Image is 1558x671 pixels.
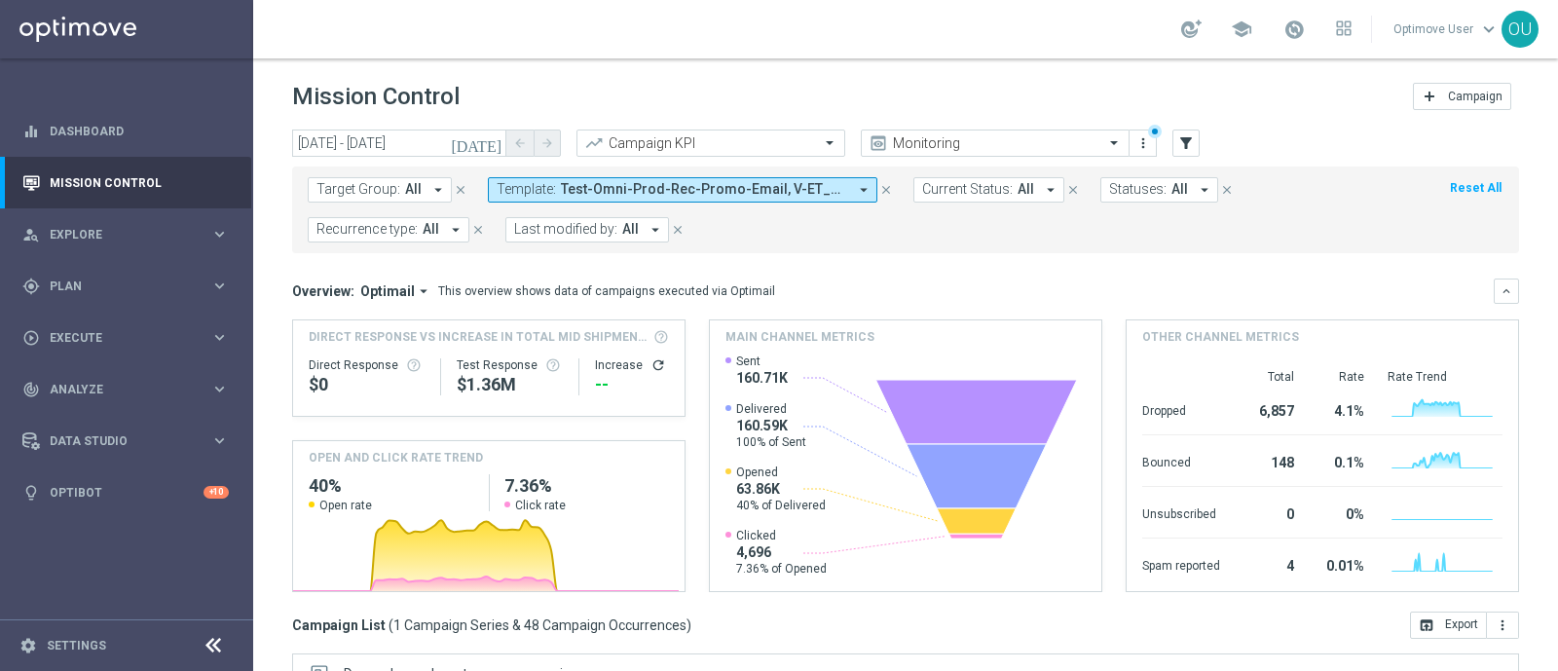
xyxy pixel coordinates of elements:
div: $0 [309,373,425,396]
button: Recurrence type: All arrow_drop_down [308,217,469,242]
button: keyboard_arrow_down [1494,279,1519,304]
i: arrow_back [513,136,527,150]
span: Direct Response VS Increase In Total Mid Shipment Dotcom Transaction Amount [309,328,648,346]
i: keyboard_arrow_down [1500,284,1513,298]
span: ) [686,616,691,634]
div: gps_fixed Plan keyboard_arrow_right [21,279,230,294]
i: arrow_drop_down [415,282,432,300]
i: arrow_drop_down [1042,181,1059,199]
span: Statuses: [1109,181,1167,198]
span: All [405,181,422,198]
i: gps_fixed [22,278,40,295]
a: Optibot [50,466,204,518]
button: close [669,219,686,241]
div: Bounced [1142,445,1220,476]
span: Current Status: [922,181,1013,198]
button: [DATE] [448,130,506,159]
button: Optimail arrow_drop_down [354,282,438,300]
div: 0.1% [1317,445,1364,476]
span: Open rate [319,498,372,513]
button: arrow_back [506,130,534,157]
i: [DATE] [451,134,503,152]
ng-select: Campaign KPI [576,130,845,157]
a: Optimove Userkeyboard_arrow_down [1391,15,1502,44]
div: $1,362,885 [457,373,564,396]
span: Delivered [736,401,806,417]
span: 7.36% of Opened [736,561,827,577]
i: more_vert [1495,617,1510,633]
div: 4.1% [1317,393,1364,425]
span: Optimail [360,282,415,300]
i: arrow_forward [540,136,554,150]
div: 148 [1243,445,1294,476]
i: add [1422,89,1437,104]
span: Analyze [50,384,210,395]
div: 0 [1243,497,1294,528]
span: Campaign [1448,90,1502,103]
button: lightbulb Optibot +10 [21,485,230,501]
button: Last modified by: All arrow_drop_down [505,217,669,242]
span: 160.59K [736,417,806,434]
button: Reset All [1448,177,1503,199]
button: Data Studio keyboard_arrow_right [21,433,230,449]
div: 6,857 [1243,393,1294,425]
button: arrow_forward [534,130,561,157]
span: Data Studio [50,435,210,447]
i: close [471,223,485,237]
i: refresh [650,357,666,373]
span: Sent [736,354,788,369]
span: 63.86K [736,480,826,498]
span: Explore [50,229,210,241]
div: Explore [22,226,210,243]
button: Current Status: All arrow_drop_down [913,177,1064,203]
span: Plan [50,280,210,292]
div: Test Response [457,357,564,373]
div: Optibot [22,466,229,518]
button: filter_alt [1172,130,1200,157]
button: play_circle_outline Execute keyboard_arrow_right [21,330,230,346]
button: close [1218,179,1236,201]
span: Click rate [515,498,566,513]
h2: 7.36% [504,474,669,498]
multiple-options-button: Export to CSV [1410,616,1519,632]
span: All [1171,181,1188,198]
button: open_in_browser Export [1410,612,1487,639]
button: Target Group: All arrow_drop_down [308,177,452,203]
i: filter_alt [1177,134,1195,152]
i: close [1220,183,1234,197]
button: more_vert [1487,612,1519,639]
i: arrow_drop_down [1196,181,1213,199]
i: keyboard_arrow_right [210,277,229,295]
i: keyboard_arrow_right [210,380,229,398]
i: play_circle_outline [22,329,40,347]
div: 0% [1317,497,1364,528]
div: Dashboard [22,105,229,157]
div: Rate Trend [1388,369,1502,385]
span: Template: [497,181,556,198]
span: Recurrence type: [316,221,418,238]
i: more_vert [1135,135,1151,151]
i: track_changes [22,381,40,398]
div: There are unsaved changes [1148,125,1162,138]
button: Template: Test-Omni-Prod-Rec-Promo-Email, V-ET_DC_AbandonBrowse_T1_OmniProdRec arrow_drop_down [488,177,877,203]
i: arrow_drop_down [647,221,664,239]
i: person_search [22,226,40,243]
i: arrow_drop_down [855,181,872,199]
a: Dashboard [50,105,229,157]
div: Rate [1317,369,1364,385]
div: Data Studio [22,432,210,450]
span: Clicked [736,528,827,543]
span: keyboard_arrow_down [1478,19,1500,40]
span: school [1231,19,1252,40]
div: Mission Control [22,157,229,208]
span: All [622,221,639,238]
button: track_changes Analyze keyboard_arrow_right [21,382,230,397]
div: -- [595,373,669,396]
i: preview [869,133,888,153]
div: Analyze [22,381,210,398]
span: Opened [736,465,826,480]
span: Last modified by: [514,221,617,238]
span: Target Group: [316,181,400,198]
